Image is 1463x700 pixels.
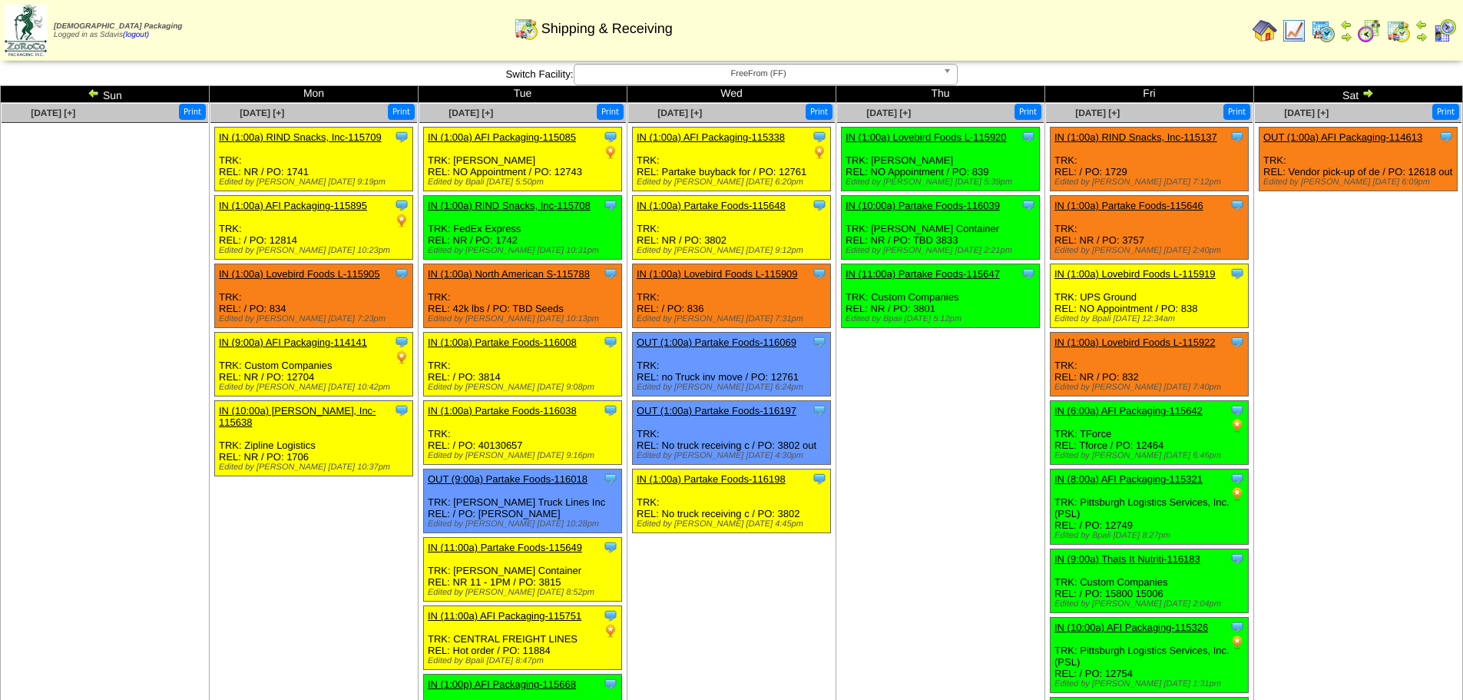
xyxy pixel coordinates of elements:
img: calendarinout.gif [514,16,538,41]
td: Thu [836,86,1045,103]
img: PO [394,350,409,365]
a: (logout) [123,31,149,39]
div: Edited by [PERSON_NAME] [DATE] 6:20pm [637,177,830,187]
div: TRK: REL: No truck receiving c / PO: 3802 out [633,401,831,465]
div: Edited by [PERSON_NAME] [DATE] 2:40pm [1054,246,1248,255]
div: TRK: [PERSON_NAME] Truck Lines Inc REL: / PO: [PERSON_NAME] [424,469,622,533]
a: [DATE] [+] [31,108,75,118]
img: Tooltip [394,334,409,350]
img: Tooltip [812,197,827,213]
img: Tooltip [1230,619,1245,635]
a: [DATE] [+] [1284,108,1329,118]
div: Edited by [PERSON_NAME] [DATE] 10:28pm [428,519,621,529]
img: calendarblend.gif [1357,18,1382,43]
div: TRK: REL: / PO: 836 [633,264,831,328]
a: IN (1:00a) Lovebird Foods L-115920 [846,131,1007,143]
div: Edited by Bpali [DATE] 12:34am [1054,314,1248,323]
div: Edited by [PERSON_NAME] [DATE] 9:19pm [219,177,412,187]
a: IN (10:00a) AFI Packaging-115326 [1054,622,1208,633]
a: IN (1:00a) Lovebird Foods L-115905 [219,268,380,280]
img: PO [603,623,618,639]
a: [DATE] [+] [448,108,493,118]
a: IN (1:00a) AFI Packaging-115085 [428,131,576,143]
div: Edited by [PERSON_NAME] [DATE] 7:23pm [219,314,412,323]
a: IN (10:00a) [PERSON_NAME], Inc-115638 [219,405,376,428]
a: IN (8:00a) AFI Packaging-115321 [1054,473,1203,485]
div: Edited by [PERSON_NAME] [DATE] 6:24pm [637,383,830,392]
a: IN (11:00a) Partake Foods-115649 [428,542,582,553]
td: Sun [1,86,210,103]
a: IN (1:00a) RIND Snacks, Inc-115137 [1054,131,1217,143]
div: Edited by [PERSON_NAME] [DATE] 6:46pm [1054,451,1248,460]
img: Tooltip [812,266,827,281]
div: Edited by [PERSON_NAME] [DATE] 4:30pm [637,451,830,460]
img: Tooltip [1230,129,1245,144]
div: TRK: Custom Companies REL: NR / PO: 12704 [215,333,413,396]
a: IN (11:00a) Partake Foods-115647 [846,268,1000,280]
td: Mon [210,86,419,103]
a: IN (1:00a) RIND Snacks, Inc-115709 [219,131,382,143]
span: [DATE] [+] [866,108,911,118]
img: Tooltip [1230,266,1245,281]
div: Edited by [PERSON_NAME] [DATE] 7:40pm [1054,383,1248,392]
div: TRK: TForce REL: Tforce / PO: 12464 [1051,401,1249,465]
a: IN (9:00a) AFI Packaging-114141 [219,337,367,348]
a: OUT (1:00a) Partake Foods-116069 [637,337,796,348]
a: IN (1:00a) Partake Foods-116038 [428,405,577,416]
img: Tooltip [603,334,618,350]
img: Tooltip [812,129,827,144]
a: IN (1:00p) AFI Packaging-115668 [428,678,576,690]
a: IN (1:00a) Lovebird Foods L-115909 [637,268,798,280]
img: Tooltip [394,197,409,213]
div: TRK: UPS Ground REL: NO Appointment / PO: 838 [1051,264,1249,328]
img: Tooltip [812,471,827,486]
img: Tooltip [603,403,618,418]
img: Tooltip [1230,334,1245,350]
a: IN (1:00a) AFI Packaging-115338 [637,131,785,143]
img: arrowright.gif [1340,31,1352,43]
div: TRK: REL: / PO: 40130657 [424,401,622,465]
div: TRK: REL: no Truck inv move / PO: 12761 [633,333,831,396]
div: Edited by [PERSON_NAME] [DATE] 10:31pm [428,246,621,255]
a: IN (6:00a) AFI Packaging-115642 [1054,405,1203,416]
span: Logged in as Sdavis [54,22,182,39]
div: Edited by [PERSON_NAME] [DATE] 10:23pm [219,246,412,255]
img: calendarprod.gif [1311,18,1336,43]
a: [DATE] [+] [1075,108,1120,118]
div: Edited by [PERSON_NAME] [DATE] 7:12pm [1054,177,1248,187]
button: Print [597,104,624,120]
img: arrowleft.gif [1415,18,1428,31]
a: OUT (1:00a) AFI Packaging-114613 [1263,131,1422,143]
a: [DATE] [+] [240,108,284,118]
img: Tooltip [1230,197,1245,213]
img: zoroco-logo-small.webp [5,5,47,56]
img: Tooltip [603,471,618,486]
a: IN (1:00a) Partake Foods-116008 [428,337,577,348]
img: arrowright.gif [1362,87,1374,99]
img: Tooltip [812,403,827,418]
img: Tooltip [1021,266,1036,281]
img: home.gif [1253,18,1277,43]
img: PO [603,144,618,160]
div: TRK: [PERSON_NAME] Container REL: NR 11 - 1PM / PO: 3815 [424,538,622,602]
img: Tooltip [603,539,618,555]
img: PO [1230,635,1245,650]
div: Edited by Bpali [DATE] 8:47pm [428,656,621,665]
div: TRK: REL: NR / PO: 3757 [1051,196,1249,260]
img: Tooltip [394,403,409,418]
div: TRK: REL: / PO: 834 [215,264,413,328]
div: TRK: REL: NR / PO: 832 [1051,333,1249,396]
a: IN (9:00a) Thats It Nutriti-116183 [1054,553,1200,565]
div: TRK: Pittsburgh Logistics Services, Inc. (PSL) REL: / PO: 12754 [1051,618,1249,693]
div: Edited by [PERSON_NAME] [DATE] 2:04pm [1054,599,1248,609]
div: TRK: REL: / PO: 1729 [1051,128,1249,191]
button: Print [388,104,415,120]
div: Edited by [PERSON_NAME] [DATE] 4:45pm [637,519,830,529]
a: IN (1:00a) RIND Snacks, Inc-115708 [428,200,591,211]
img: Tooltip [603,197,618,213]
img: Tooltip [1230,471,1245,486]
div: Edited by [PERSON_NAME] [DATE] 9:16pm [428,451,621,460]
img: line_graph.gif [1282,18,1306,43]
div: TRK: Pittsburgh Logistics Services, Inc. (PSL) REL: / PO: 12749 [1051,469,1249,545]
